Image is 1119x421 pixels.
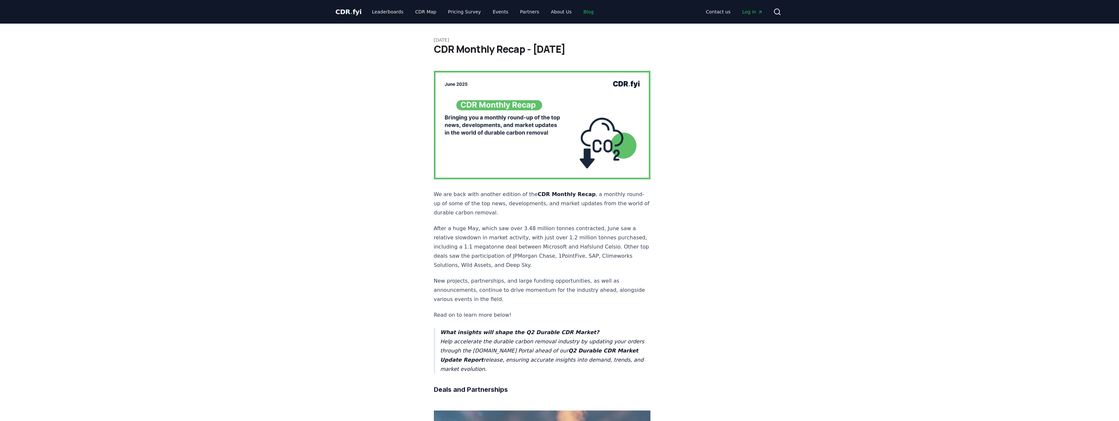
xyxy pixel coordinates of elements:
span: . [350,8,353,16]
nav: Main [367,6,599,18]
a: Log in [737,6,768,18]
nav: Main [701,6,768,18]
p: Read on to learn more below! [434,311,651,320]
a: CDR Map [410,6,441,18]
span: CDR fyi [336,8,362,16]
a: Pricing Survey [443,6,486,18]
a: CDR.fyi [336,7,362,16]
a: Contact us [701,6,736,18]
strong: What insights will shape the Q2 Durable CDR Market? [440,329,599,335]
strong: CDR Monthly Recap [538,191,596,197]
em: Help accelerate the durable carbon removal industry by updating your orders through the [DOMAIN_N... [440,329,645,372]
p: New projects, partnerships, and large funding opportunities, as well as announcements, continue t... [434,276,651,304]
p: [DATE] [434,37,685,43]
strong: Q2 Durable CDR Market Update Report [440,348,638,363]
a: Events [488,6,513,18]
p: After a huge May, which saw over 3.48 million tonnes contracted, June saw a relative slowdown in ... [434,224,651,270]
a: About Us [546,6,577,18]
img: blog post image [434,71,651,179]
strong: Deals and Partnerships [434,386,508,393]
a: Leaderboards [367,6,409,18]
h1: CDR Monthly Recap - [DATE] [434,43,685,55]
a: Partners [515,6,544,18]
a: Blog [578,6,599,18]
span: Log in [742,9,762,15]
p: We are back with another edition of the , a monthly round-up of some of the top news, development... [434,190,651,217]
